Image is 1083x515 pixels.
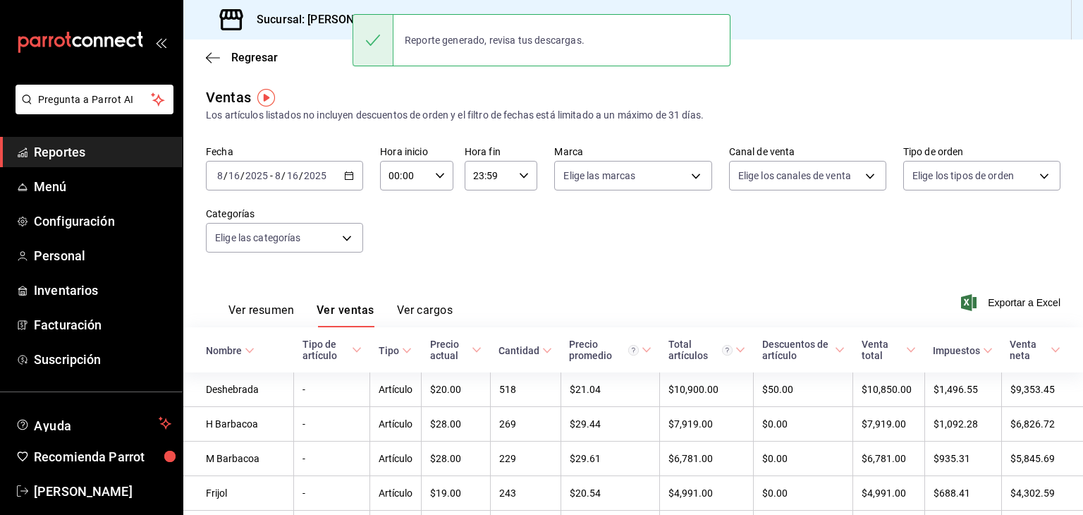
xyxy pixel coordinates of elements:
td: - [294,442,370,476]
span: [PERSON_NAME] [34,482,171,501]
div: Tipo [379,345,399,356]
label: Hora fin [465,147,538,157]
td: Artículo [370,407,422,442]
span: Precio actual [430,339,482,361]
td: $20.00 [422,372,490,407]
button: Ver cargos [397,303,453,327]
td: - [294,476,370,511]
span: / [224,170,228,181]
input: -- [274,170,281,181]
td: $29.44 [561,407,660,442]
span: Exportar a Excel [964,294,1060,311]
span: Configuración [34,212,171,231]
span: Elige las marcas [563,169,635,183]
span: Personal [34,246,171,265]
svg: Precio promedio = Total artículos / cantidad [628,345,639,356]
td: $20.54 [561,476,660,511]
span: Descuentos de artículo [762,339,845,361]
td: $10,900.00 [660,372,754,407]
span: Venta total [862,339,917,361]
td: Artículo [370,442,422,476]
span: Total artículos [668,339,745,361]
span: Elige los canales de venta [738,169,851,183]
td: $6,826.72 [1001,407,1083,442]
td: 243 [490,476,561,511]
span: / [240,170,245,181]
td: $29.61 [561,442,660,476]
td: $4,302.59 [1001,476,1083,511]
td: Artículo [370,372,422,407]
td: - [294,407,370,442]
td: $7,919.00 [660,407,754,442]
div: navigation tabs [228,303,453,327]
td: $7,919.00 [853,407,925,442]
div: Cantidad [498,345,539,356]
td: 269 [490,407,561,442]
td: $935.31 [924,442,1001,476]
span: Cantidad [498,345,552,356]
td: $688.41 [924,476,1001,511]
span: Tipo de artículo [302,339,362,361]
button: Ver ventas [317,303,374,327]
div: Precio promedio [569,339,639,361]
td: $1,092.28 [924,407,1001,442]
td: $6,781.00 [853,442,925,476]
input: -- [228,170,240,181]
span: Tipo [379,345,412,356]
td: 229 [490,442,561,476]
span: / [281,170,286,181]
span: Regresar [231,51,278,64]
div: Precio actual [430,339,469,361]
td: M Barbacoa [183,442,294,476]
td: - [294,372,370,407]
td: $28.00 [422,442,490,476]
span: / [299,170,303,181]
div: Los artículos listados no incluyen descuentos de orden y el filtro de fechas está limitado a un m... [206,108,1060,123]
td: $4,991.00 [853,476,925,511]
td: $0.00 [754,407,853,442]
td: $21.04 [561,372,660,407]
td: Deshebrada [183,372,294,407]
button: Pregunta a Parrot AI [16,85,173,114]
span: Suscripción [34,350,171,369]
input: ---- [303,170,327,181]
td: $1,496.55 [924,372,1001,407]
div: Impuestos [933,345,980,356]
img: Tooltip marker [257,89,275,107]
td: $19.00 [422,476,490,511]
svg: El total artículos considera cambios de precios en los artículos así como costos adicionales por ... [722,345,733,356]
span: - [270,170,273,181]
span: Nombre [206,345,255,356]
span: Impuestos [933,345,993,356]
a: Pregunta a Parrot AI [10,102,173,117]
span: Elige las categorías [215,231,301,245]
label: Tipo de orden [903,147,1060,157]
td: H Barbacoa [183,407,294,442]
td: Frijol [183,476,294,511]
span: Elige los tipos de orden [912,169,1014,183]
span: Ayuda [34,415,153,432]
input: -- [216,170,224,181]
span: Venta neta [1010,339,1060,361]
span: Precio promedio [569,339,651,361]
td: 518 [490,372,561,407]
td: $10,850.00 [853,372,925,407]
span: Pregunta a Parrot AI [38,92,152,107]
span: Menú [34,177,171,196]
input: ---- [245,170,269,181]
td: $4,991.00 [660,476,754,511]
button: Regresar [206,51,278,64]
label: Categorías [206,209,363,219]
div: Reporte generado, revisa tus descargas. [393,25,596,56]
div: Tipo de artículo [302,339,349,361]
label: Hora inicio [380,147,453,157]
label: Fecha [206,147,363,157]
button: Ver resumen [228,303,294,327]
div: Total artículos [668,339,733,361]
div: Venta total [862,339,904,361]
td: Artículo [370,476,422,511]
td: $5,845.69 [1001,442,1083,476]
td: $28.00 [422,407,490,442]
span: Reportes [34,143,171,162]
